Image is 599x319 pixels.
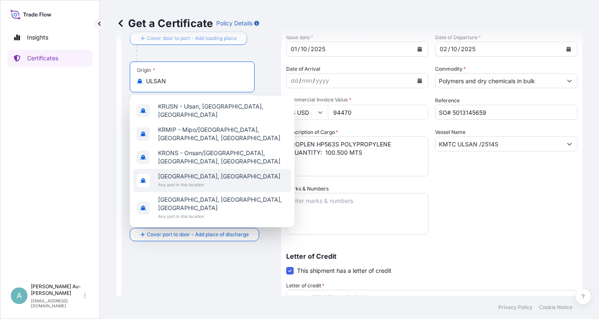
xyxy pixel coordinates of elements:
div: / [299,76,301,86]
div: / [313,76,315,86]
div: / [308,44,310,54]
label: Vessel Name [435,128,465,136]
span: Date of Arrival [286,65,320,73]
p: [EMAIL_ADDRESS][DOMAIN_NAME] [31,298,82,308]
label: Commodity [435,65,466,73]
p: Policy Details [216,19,252,27]
p: Get a Certificate [116,17,213,30]
p: Insights [27,33,48,42]
textarea: MOPLEN EP300L PROPYLENE COPOLYMERS QUANTITY: 51.000 MTS [286,136,428,176]
div: month, [450,44,458,54]
p: Letter of Credit [286,253,577,260]
span: [GEOGRAPHIC_DATA], [GEOGRAPHIC_DATA] [158,172,280,181]
span: [GEOGRAPHIC_DATA], [GEOGRAPHIC_DATA], [GEOGRAPHIC_DATA] [158,195,288,212]
div: Show suggestions [130,96,295,227]
label: Reference [435,96,460,105]
span: Commercial Invoice Value [286,96,428,103]
span: A [17,292,22,300]
div: / [448,44,450,54]
div: / [458,44,460,54]
span: Any port in this location [158,212,288,220]
input: Text to appear on certificate [130,94,255,109]
span: This shipment has a letter of credit [297,267,391,275]
div: / [298,44,300,54]
button: Calendar [562,42,575,56]
label: Description of Cargo [286,128,338,136]
label: Marks & Numbers [286,185,329,193]
span: KRMIP - Mipo/[GEOGRAPHIC_DATA], [GEOGRAPHIC_DATA], [GEOGRAPHIC_DATA] [158,126,288,142]
p: [PERSON_NAME] Au-[PERSON_NAME] [31,283,82,297]
input: Type to search vessel name or IMO [436,136,562,151]
div: day, [439,44,448,54]
p: Privacy Policy [498,304,532,311]
span: Any port in this location [158,181,280,189]
div: year, [315,76,330,86]
span: KRUSN - Ulsan, [GEOGRAPHIC_DATA], [GEOGRAPHIC_DATA] [158,102,288,119]
p: Certificates [27,54,58,62]
div: year, [460,44,476,54]
div: Origin [137,67,155,74]
input: Enter booking reference [435,105,577,120]
div: day, [290,76,299,86]
div: month, [301,76,313,86]
button: Calendar [413,74,426,87]
span: KRONS - Onsan/[GEOGRAPHIC_DATA], [GEOGRAPHIC_DATA], [GEOGRAPHIC_DATA] [158,149,288,166]
input: Origin [146,77,244,85]
span: Cover port to door - Add place of discharge [147,230,249,239]
button: Show suggestions [562,73,577,88]
input: Enter amount [328,105,428,120]
div: day, [290,44,298,54]
button: Show suggestions [562,136,577,151]
div: year, [310,44,326,54]
label: Letter of credit [286,282,324,290]
button: Calendar [413,42,426,56]
div: month, [300,44,308,54]
p: Cookie Notice [539,304,572,311]
input: Type to search commodity [436,73,562,88]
